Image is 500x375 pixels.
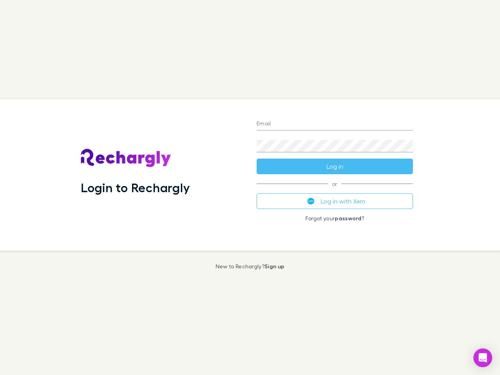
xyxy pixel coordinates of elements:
div: Open Intercom Messenger [473,348,492,367]
a: Sign up [264,263,284,270]
button: Log in with Xero [257,193,413,209]
a: password [335,215,361,221]
button: Log in [257,159,413,174]
p: New to Rechargly? [216,263,285,270]
p: Forgot your ? [257,215,413,221]
h1: Login to Rechargly [81,180,190,195]
img: Xero's logo [307,198,314,205]
img: Rechargly's Logo [81,149,171,168]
